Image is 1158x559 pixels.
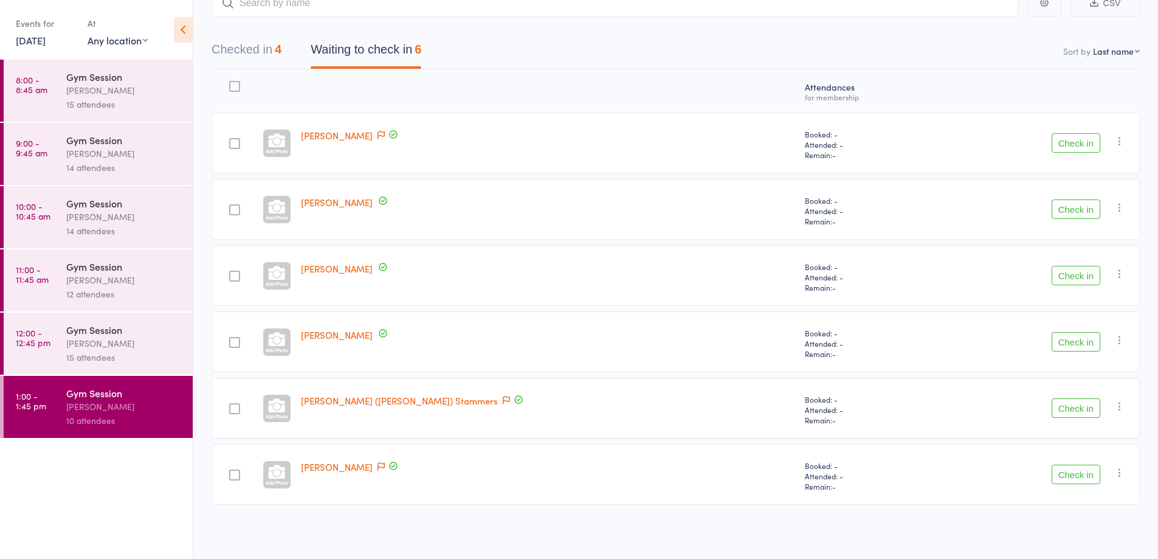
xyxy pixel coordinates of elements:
[4,123,193,185] a: 9:00 -9:45 amGym Session[PERSON_NAME]14 attendees
[88,33,148,47] div: Any location
[301,129,373,142] a: [PERSON_NAME]
[66,70,182,83] div: Gym Session
[832,216,836,226] span: -
[832,150,836,160] span: -
[805,262,933,272] span: Booked: -
[805,216,933,226] span: Remain:
[66,414,182,428] div: 10 attendees
[66,133,182,147] div: Gym Session
[4,376,193,438] a: 1:00 -1:45 pmGym Session[PERSON_NAME]10 attendees
[66,161,182,175] div: 14 attendees
[301,460,373,473] a: [PERSON_NAME]
[16,391,46,411] time: 1:00 - 1:45 pm
[311,36,421,69] button: Waiting to check in6
[66,400,182,414] div: [PERSON_NAME]
[66,260,182,273] div: Gym Session
[805,404,933,415] span: Attended: -
[301,196,373,209] a: [PERSON_NAME]
[805,415,933,425] span: Remain:
[66,147,182,161] div: [PERSON_NAME]
[805,328,933,338] span: Booked: -
[805,481,933,491] span: Remain:
[1052,332,1100,352] button: Check in
[88,13,148,33] div: At
[1052,133,1100,153] button: Check in
[805,129,933,139] span: Booked: -
[16,201,50,221] time: 10:00 - 10:45 am
[16,13,75,33] div: Events for
[1052,266,1100,285] button: Check in
[16,138,47,158] time: 9:00 - 9:45 am
[805,460,933,471] span: Booked: -
[301,394,498,407] a: [PERSON_NAME] ([PERSON_NAME]) Stammers
[212,36,281,69] button: Checked in4
[1052,398,1100,418] button: Check in
[66,273,182,287] div: [PERSON_NAME]
[66,210,182,224] div: [PERSON_NAME]
[66,287,182,301] div: 12 attendees
[805,139,933,150] span: Attended: -
[66,83,182,97] div: [PERSON_NAME]
[301,328,373,341] a: [PERSON_NAME]
[301,262,373,275] a: [PERSON_NAME]
[1093,45,1134,57] div: Last name
[66,336,182,350] div: [PERSON_NAME]
[16,75,47,94] time: 8:00 - 8:45 am
[66,386,182,400] div: Gym Session
[805,394,933,404] span: Booked: -
[66,350,182,364] div: 15 attendees
[832,349,836,359] span: -
[805,206,933,216] span: Attended: -
[4,186,193,248] a: 10:00 -10:45 amGym Session[PERSON_NAME]14 attendees
[66,196,182,210] div: Gym Session
[805,93,933,101] div: for membership
[805,471,933,481] span: Attended: -
[805,272,933,282] span: Attended: -
[1052,200,1100,219] button: Check in
[832,282,836,293] span: -
[4,249,193,311] a: 11:00 -11:45 amGym Session[PERSON_NAME]12 attendees
[805,150,933,160] span: Remain:
[1063,45,1091,57] label: Sort by
[415,43,421,56] div: 6
[832,481,836,491] span: -
[16,33,46,47] a: [DATE]
[800,75,938,107] div: Atten­dances
[66,224,182,238] div: 14 attendees
[832,415,836,425] span: -
[1052,465,1100,484] button: Check in
[66,97,182,111] div: 15 attendees
[16,328,50,347] time: 12:00 - 12:45 pm
[805,338,933,349] span: Attended: -
[4,313,193,375] a: 12:00 -12:45 pmGym Session[PERSON_NAME]15 attendees
[805,282,933,293] span: Remain:
[275,43,281,56] div: 4
[4,60,193,122] a: 8:00 -8:45 amGym Session[PERSON_NAME]15 attendees
[66,323,182,336] div: Gym Session
[805,195,933,206] span: Booked: -
[805,349,933,359] span: Remain:
[16,265,49,284] time: 11:00 - 11:45 am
